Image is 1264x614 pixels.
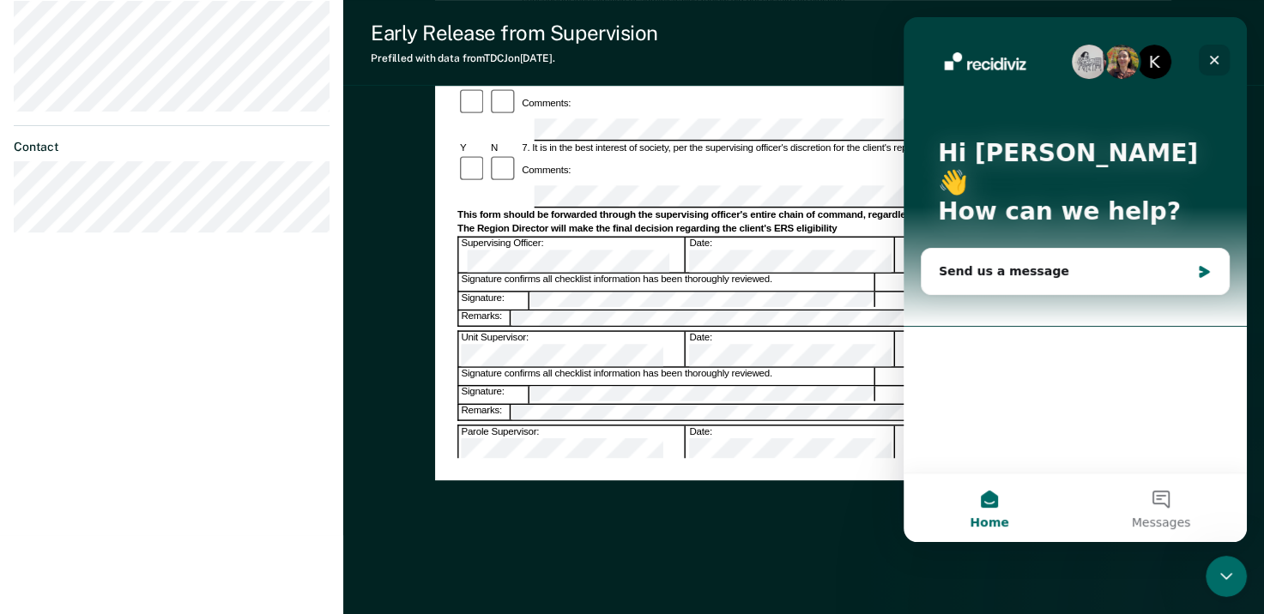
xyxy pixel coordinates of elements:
[459,426,686,460] div: Parole Supervisor:
[371,52,658,64] div: Prefilled with data from TDCJ on [DATE] .
[904,17,1247,542] iframe: Intercom live chat
[371,21,658,45] div: Early Release from Supervision
[896,332,1149,365] div: Concur with Supervising Officer's Decision
[896,238,1149,271] div: Supervising Officer Recommend Client for ERS
[459,406,511,420] div: Remarks:
[14,140,330,154] dt: Contact
[896,426,1149,460] div: Concur with Supervising Officer's Decision
[876,292,1012,310] div: No
[520,97,574,109] div: Comments:
[459,238,686,271] div: Supervising Officer:
[1206,556,1247,597] iframe: Intercom live chat
[520,164,574,176] div: Comments:
[876,367,1012,385] div: Yes
[457,209,1149,221] div: This form should be forwarded through the supervising officer's entire chain of command, regardle...
[687,332,895,365] div: Date:
[488,142,519,154] div: N
[687,426,895,460] div: Date:
[459,332,686,365] div: Unit Supervisor:
[457,142,488,154] div: Y
[459,292,529,310] div: Signature:
[459,273,875,291] div: Signature confirms all checklist information has been thoroughly reviewed.
[459,367,875,385] div: Signature confirms all checklist information has been thoroughly reviewed.
[457,223,1149,235] div: The Region Director will make the final decision regarding the client's ERS eligibility
[459,386,529,404] div: Signature:
[459,311,511,326] div: Remarks:
[687,238,895,271] div: Date:
[876,386,1012,404] div: No
[520,142,1150,154] div: 7. It is in the best interest of society, per the supervising officer's discretion for the client...
[876,273,1012,291] div: Yes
